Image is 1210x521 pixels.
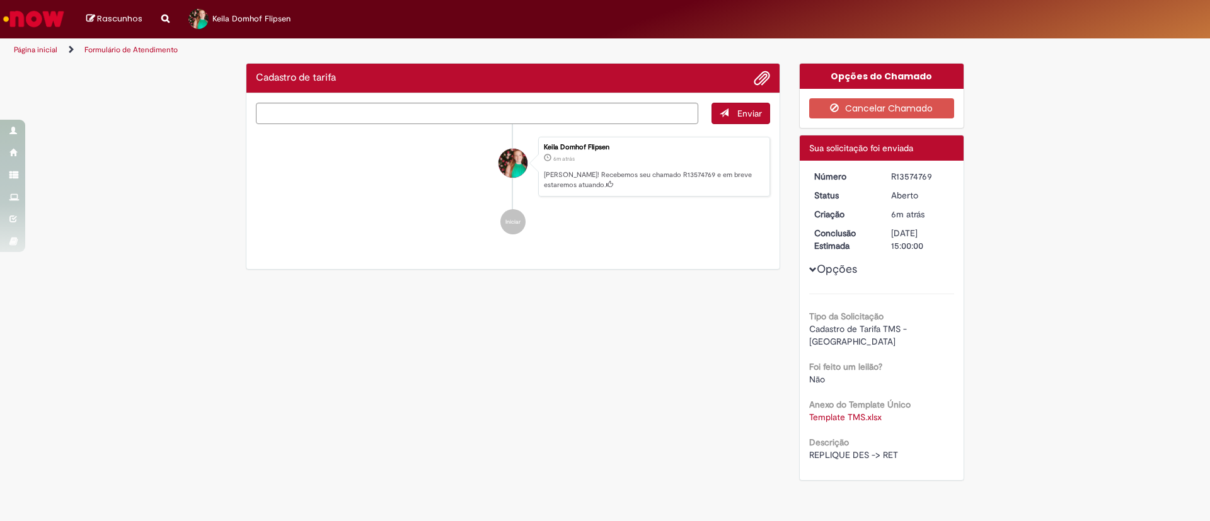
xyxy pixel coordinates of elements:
[498,149,527,178] div: Keila Domhof Flipsen
[809,437,849,448] b: Descrição
[809,98,955,118] button: Cancelar Chamado
[737,108,762,119] span: Enviar
[891,209,925,220] span: 6m atrás
[805,189,882,202] dt: Status
[84,45,178,55] a: Formulário de Atendimento
[809,311,884,322] b: Tipo da Solicitação
[809,323,909,347] span: Cadastro de Tarifa TMS - [GEOGRAPHIC_DATA]
[256,137,770,197] li: Keila Domhof Flipsen
[800,64,964,89] div: Opções do Chamado
[544,170,763,190] p: [PERSON_NAME]! Recebemos seu chamado R13574769 e em breve estaremos atuando.
[809,449,898,461] span: REPLIQUE DES -> RET
[256,124,770,248] ul: Histórico de tíquete
[891,227,950,252] div: [DATE] 15:00:00
[809,361,882,372] b: Foi feito um leilão?
[712,103,770,124] button: Enviar
[809,399,911,410] b: Anexo do Template Único
[891,189,950,202] div: Aberto
[14,45,57,55] a: Página inicial
[212,13,291,24] span: Keila Domhof Flipsen
[544,144,763,151] div: Keila Domhof Flipsen
[809,411,882,423] a: Download de Template TMS.xlsx
[256,72,336,84] h2: Cadastro de tarifa Histórico de tíquete
[754,70,770,86] button: Adicionar anexos
[805,227,882,252] dt: Conclusão Estimada
[809,374,825,385] span: Não
[97,13,142,25] span: Rascunhos
[553,155,575,163] span: 6m atrás
[1,6,66,31] img: ServiceNow
[891,209,925,220] time: 29/09/2025 07:35:52
[805,170,882,183] dt: Número
[86,13,142,25] a: Rascunhos
[891,170,950,183] div: R13574769
[553,155,575,163] time: 29/09/2025 07:35:52
[805,208,882,220] dt: Criação
[891,208,950,220] div: 29/09/2025 07:35:52
[9,38,797,62] ul: Trilhas de página
[809,142,913,154] span: Sua solicitação foi enviada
